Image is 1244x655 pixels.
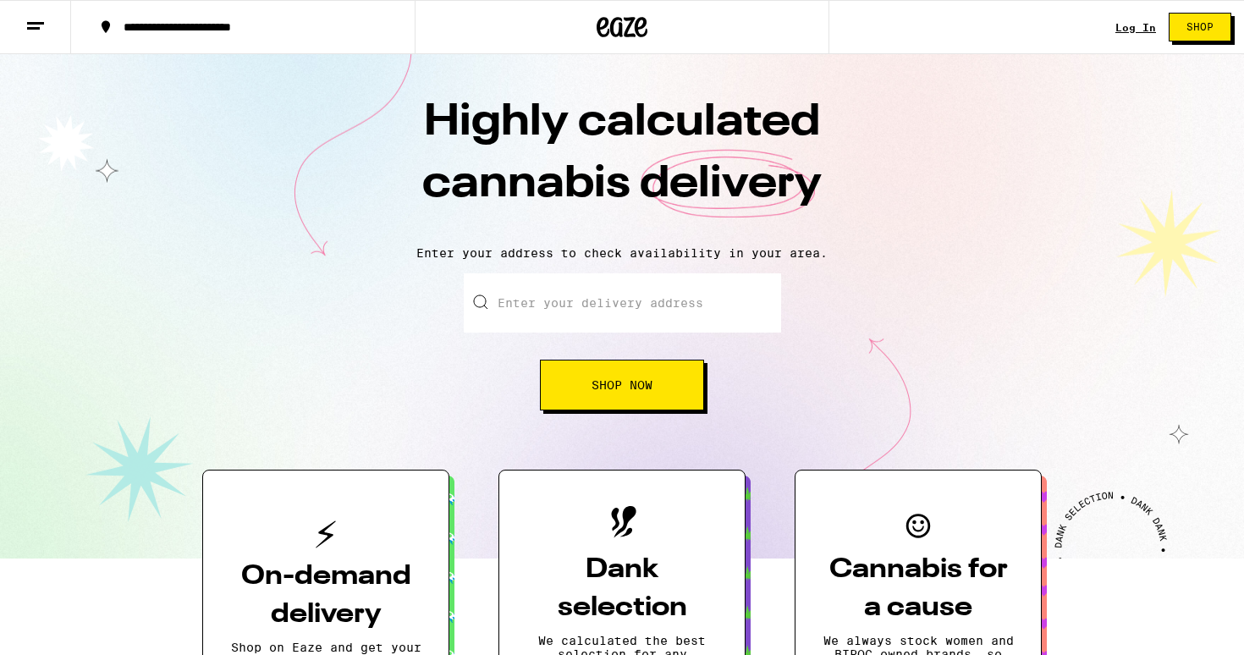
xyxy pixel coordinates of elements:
a: Log In [1115,22,1156,33]
p: Enter your address to check availability in your area. [17,246,1227,260]
span: Shop Now [592,379,652,391]
button: Shop [1169,13,1231,41]
h3: Dank selection [526,551,718,627]
input: Enter your delivery address [464,273,781,333]
h3: On-demand delivery [230,558,421,634]
a: Shop [1156,13,1244,41]
h3: Cannabis for a cause [823,551,1014,627]
span: Shop [1186,22,1214,32]
h1: Highly calculated cannabis delivery [326,92,918,233]
button: Shop Now [540,360,704,410]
